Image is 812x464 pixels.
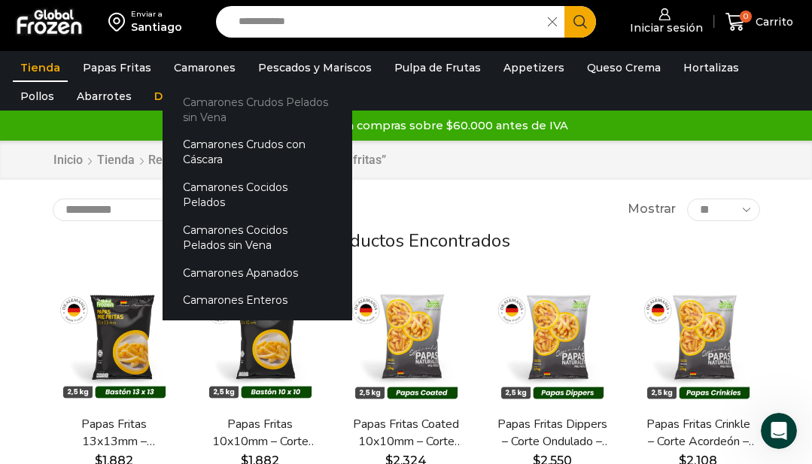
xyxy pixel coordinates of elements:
[351,416,462,450] a: Papas Fritas Coated 10x10mm – Corte Bastón – Caja 10 kg
[163,287,352,314] a: Camarones Enteros
[147,82,231,111] a: Descuentos
[496,53,572,82] a: Appetizers
[96,152,135,169] a: Tienda
[676,53,747,82] a: Hortalizas
[148,153,386,167] h1: Resultados de búsqueda para “papas fritas”
[59,416,170,450] a: Papas Fritas 13x13mm – Formato 2,5 kg – Caja 10 kg
[13,53,68,82] a: Tienda
[643,416,754,450] a: Papas Fritas Crinkle – Corte Acordeón – Caja 10 kg
[163,217,352,259] a: Camarones Cocidos Pelados sin Vena
[722,5,797,40] a: 0 Carrito
[619,1,707,42] a: Iniciar sesión
[166,53,243,82] a: Camarones
[497,416,608,450] a: Papas Fritas Dippers – Corte Ondulado – Caja 10 kg
[163,88,352,131] a: Camarones Crudos Pelados sin Vena
[163,259,352,287] a: Camarones Apanados
[579,53,668,82] a: Queso Crema
[251,53,379,82] a: Pescados y Mariscos
[626,20,703,35] span: Iniciar sesión
[131,9,182,20] div: Enviar a
[761,413,797,449] iframe: Intercom live chat
[163,131,352,174] a: Camarones Crudos con Cáscara
[387,53,488,82] a: Pulpa de Frutas
[740,11,752,23] span: 0
[53,152,386,169] nav: Breadcrumb
[323,229,510,253] span: productos encontrados
[13,82,62,111] a: Pollos
[108,9,131,35] img: address-field-icon.svg
[205,416,316,450] a: Papas Fritas 10x10mm – Corte Bastón – Caja 10 kg
[752,14,793,29] span: Carrito
[75,53,159,82] a: Papas Fritas
[69,82,139,111] a: Abarrotes
[163,174,352,217] a: Camarones Cocidos Pelados
[53,199,245,221] select: Pedido de la tienda
[564,6,596,38] button: Search button
[131,20,182,35] div: Santiago
[628,201,676,218] span: Mostrar
[53,152,84,169] a: Inicio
